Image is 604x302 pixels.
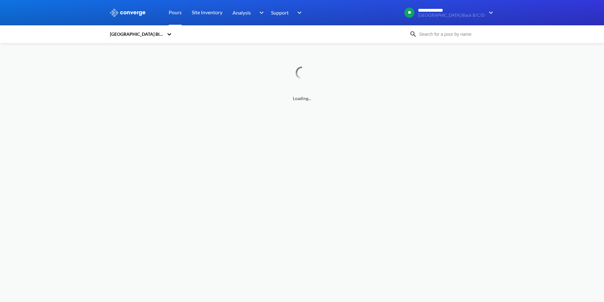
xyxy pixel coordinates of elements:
span: Analysis [233,9,251,16]
img: downArrow.svg [255,9,265,16]
span: [GEOGRAPHIC_DATA] Black B/C/D [418,13,485,18]
span: Loading... [109,95,495,102]
img: downArrow.svg [485,9,495,16]
div: [GEOGRAPHIC_DATA] Black B/C/D [109,31,164,38]
input: Search for a pour by name [417,31,493,38]
span: Support [271,9,289,16]
img: icon-search.svg [409,30,417,38]
img: logo_ewhite.svg [109,9,146,17]
img: downArrow.svg [293,9,303,16]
